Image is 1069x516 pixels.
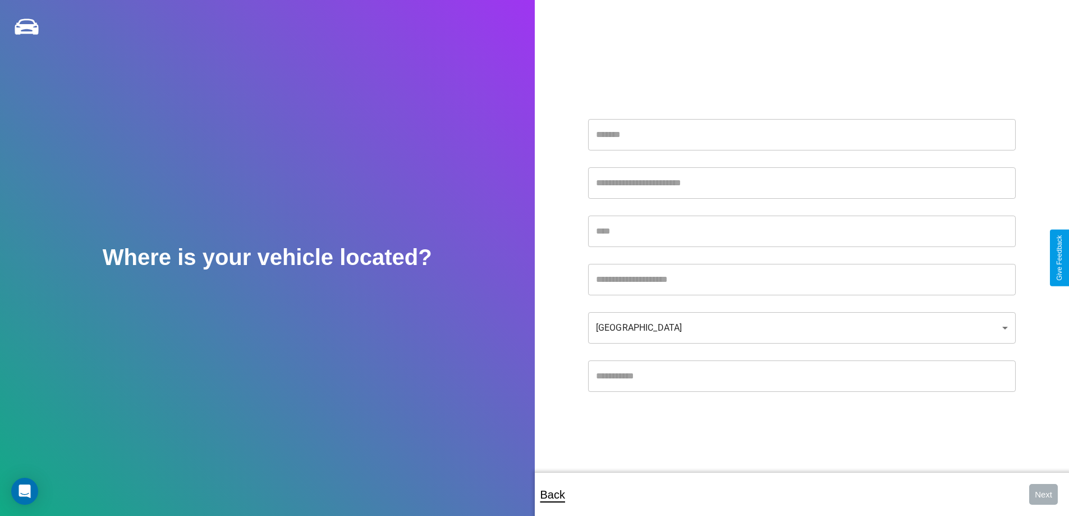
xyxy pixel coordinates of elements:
[1029,484,1058,505] button: Next
[588,312,1016,344] div: [GEOGRAPHIC_DATA]
[103,245,432,270] h2: Where is your vehicle located?
[540,485,565,505] p: Back
[11,478,38,505] div: Open Intercom Messenger
[1056,235,1063,281] div: Give Feedback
